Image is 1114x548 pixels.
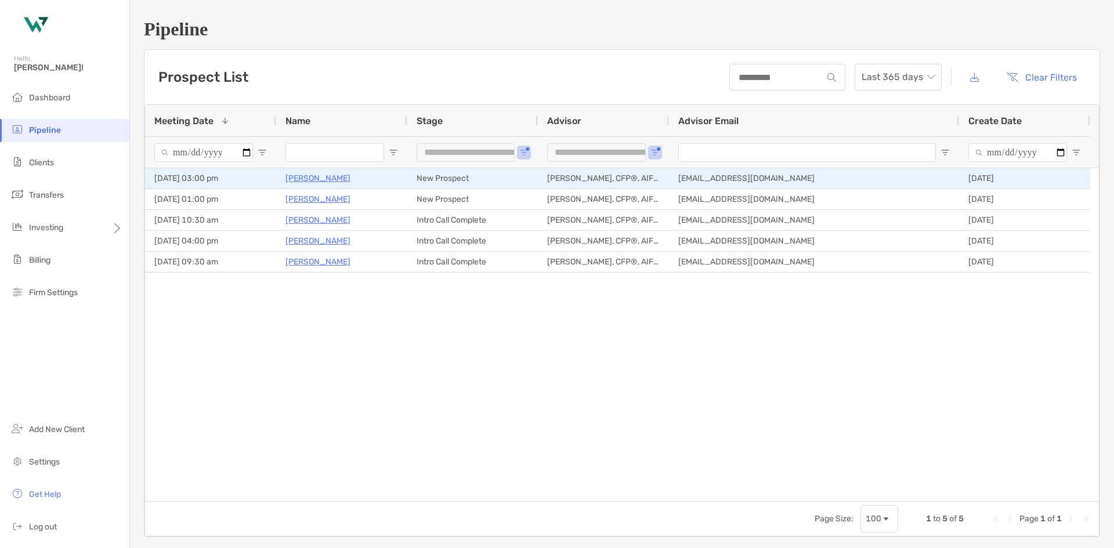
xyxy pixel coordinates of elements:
span: [PERSON_NAME]! [14,63,122,72]
div: [PERSON_NAME], CFP®, AIF®, CRPC [538,189,669,209]
div: [EMAIL_ADDRESS][DOMAIN_NAME] [669,210,959,230]
h3: Prospect List [158,69,248,85]
div: Next Page [1066,514,1076,524]
h1: Pipeline [144,19,1100,40]
div: [DATE] 03:00 pm [145,168,276,188]
img: dashboard icon [10,90,24,104]
span: to [933,514,941,524]
span: Page [1019,514,1039,524]
span: of [1047,514,1055,524]
span: 1 [1040,514,1046,524]
span: 1 [926,514,931,524]
div: [DATE] [959,231,1090,251]
button: Open Filter Menu [650,148,660,157]
img: firm-settings icon [10,285,24,299]
div: [PERSON_NAME], CFP®, AIF®, CRPC [538,210,669,230]
button: Clear Filters [997,64,1086,90]
span: Advisor [547,115,581,126]
span: of [949,514,957,524]
a: [PERSON_NAME] [285,171,350,186]
span: Dashboard [29,93,70,103]
img: investing icon [10,220,24,234]
span: Get Help [29,489,61,499]
div: [DATE] [959,168,1090,188]
div: Page Size [860,505,898,533]
div: Last Page [1080,514,1090,524]
input: Name Filter Input [285,143,384,162]
div: First Page [992,514,1001,524]
div: Intro Call Complete [407,231,538,251]
div: [EMAIL_ADDRESS][DOMAIN_NAME] [669,252,959,272]
div: Page Size: [815,514,853,524]
img: add_new_client icon [10,422,24,436]
div: [EMAIL_ADDRESS][DOMAIN_NAME] [669,168,959,188]
div: [EMAIL_ADDRESS][DOMAIN_NAME] [669,189,959,209]
button: Open Filter Menu [1072,148,1081,157]
div: [PERSON_NAME], CFP®, AIF®, CRPC [538,252,669,272]
span: 5 [959,514,964,524]
div: [PERSON_NAME], CFP®, AIF®, CRPC [538,168,669,188]
div: [DATE] [959,252,1090,272]
input: Meeting Date Filter Input [154,143,253,162]
div: [DATE] 04:00 pm [145,231,276,251]
input: Create Date Filter Input [968,143,1067,162]
span: Meeting Date [154,115,214,126]
div: [DATE] [959,210,1090,230]
span: Last 365 days [862,64,935,90]
button: Open Filter Menu [258,148,267,157]
a: [PERSON_NAME] [285,255,350,269]
div: [DATE] 09:30 am [145,252,276,272]
span: 1 [1057,514,1062,524]
img: logout icon [10,519,24,533]
img: transfers icon [10,187,24,201]
span: Billing [29,255,50,265]
img: billing icon [10,252,24,266]
button: Open Filter Menu [519,148,529,157]
span: Advisor Email [678,115,739,126]
img: get-help icon [10,487,24,500]
input: Advisor Email Filter Input [678,143,936,162]
a: [PERSON_NAME] [285,213,350,227]
span: Stage [417,115,443,126]
span: Log out [29,522,57,532]
span: 5 [942,514,947,524]
a: [PERSON_NAME] [285,192,350,206]
div: [DATE] 10:30 am [145,210,276,230]
img: input icon [827,73,836,82]
div: [PERSON_NAME], CFP®, AIF®, CRPC [538,231,669,251]
img: Zoe Logo [14,5,56,46]
div: Intro Call Complete [407,210,538,230]
div: [DATE] 01:00 pm [145,189,276,209]
div: Intro Call Complete [407,252,538,272]
div: New Prospect [407,168,538,188]
span: Create Date [968,115,1022,126]
span: Settings [29,457,60,467]
div: New Prospect [407,189,538,209]
div: [EMAIL_ADDRESS][DOMAIN_NAME] [669,231,959,251]
a: [PERSON_NAME] [285,234,350,248]
span: Pipeline [29,125,61,135]
img: pipeline icon [10,122,24,136]
span: Transfers [29,190,64,200]
span: Add New Client [29,424,85,434]
div: [DATE] [959,189,1090,209]
span: Clients [29,158,54,168]
img: clients icon [10,155,24,169]
span: Name [285,115,310,126]
button: Open Filter Menu [389,148,398,157]
span: Firm Settings [29,288,78,297]
div: 100 [866,514,881,524]
div: Previous Page [1006,514,1015,524]
img: settings icon [10,454,24,468]
button: Open Filter Menu [941,148,950,157]
span: Investing [29,223,63,233]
